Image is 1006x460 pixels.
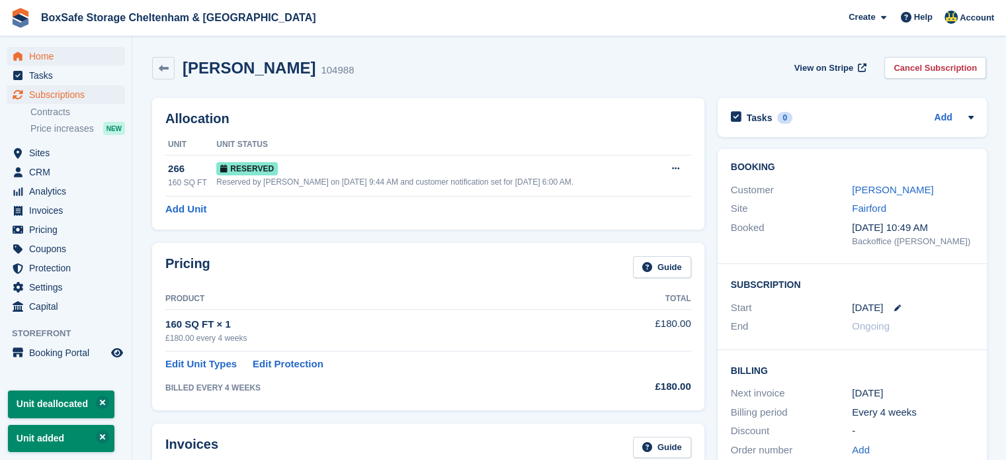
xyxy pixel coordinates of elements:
span: Help [914,11,933,24]
span: Capital [29,297,108,316]
a: Add [934,111,952,126]
a: menu [7,144,125,162]
span: Analytics [29,182,108,201]
a: Add [852,443,870,458]
time: 2025-09-05 00:00:00 UTC [852,300,883,316]
span: Home [29,47,108,66]
span: Tasks [29,66,108,85]
div: Order number [731,443,853,458]
div: NEW [103,122,125,135]
h2: [PERSON_NAME] [183,59,315,77]
a: menu [7,47,125,66]
th: Product [165,289,594,310]
th: Total [594,289,691,310]
span: Invoices [29,201,108,220]
a: menu [7,259,125,277]
span: CRM [29,163,108,181]
span: View on Stripe [794,62,853,75]
a: Cancel Subscription [884,57,986,79]
div: 160 SQ FT [168,177,216,189]
a: Guide [633,256,691,278]
h2: Billing [731,363,974,377]
h2: Allocation [165,111,691,126]
div: Start [731,300,853,316]
a: Guide [633,437,691,459]
h2: Subscription [731,277,974,291]
a: Edit Protection [253,357,323,372]
div: - [852,424,974,439]
div: 266 [168,161,216,177]
div: Billing period [731,405,853,420]
div: Customer [731,183,853,198]
span: Price increases [30,122,94,135]
h2: Booking [731,162,974,173]
span: Reserved [216,162,278,175]
div: £180.00 [594,379,691,394]
span: Sites [29,144,108,162]
span: Settings [29,278,108,297]
span: Ongoing [852,320,890,332]
a: menu [7,163,125,181]
span: Protection [29,259,108,277]
a: BoxSafe Storage Cheltenham & [GEOGRAPHIC_DATA] [36,7,321,28]
a: menu [7,297,125,316]
h2: Tasks [747,112,773,124]
div: £180.00 every 4 weeks [165,332,594,344]
span: Booking Portal [29,344,108,362]
img: stora-icon-8386f47178a22dfd0bd8f6a31ec36ba5ce8667c1dd55bd0f319d3a0aa187defe.svg [11,8,30,28]
div: BILLED EVERY 4 WEEKS [165,382,594,394]
a: menu [7,182,125,201]
div: 104988 [321,63,354,78]
h2: Pricing [165,256,210,278]
a: View on Stripe [789,57,869,79]
div: Reserved by [PERSON_NAME] on [DATE] 9:44 AM and customer notification set for [DATE] 6:00 AM. [216,176,657,188]
h2: Invoices [165,437,218,459]
span: Pricing [29,220,108,239]
a: [PERSON_NAME] [852,184,933,195]
a: menu [7,85,125,104]
a: menu [7,66,125,85]
a: menu [7,201,125,220]
div: Booked [731,220,853,248]
img: Kim Virabi [944,11,958,24]
a: Add Unit [165,202,206,217]
a: menu [7,278,125,297]
span: Subscriptions [29,85,108,104]
div: Backoffice ([PERSON_NAME]) [852,235,974,248]
div: Discount [731,424,853,439]
a: Price increases NEW [30,121,125,136]
div: [DATE] 10:49 AM [852,220,974,236]
a: menu [7,240,125,258]
span: Coupons [29,240,108,258]
div: Site [731,201,853,216]
a: menu [7,220,125,239]
a: Preview store [109,345,125,361]
td: £180.00 [594,309,691,351]
span: Create [849,11,875,24]
th: Unit Status [216,134,657,156]
a: Fairford [852,203,886,214]
div: 0 [777,112,792,124]
a: menu [7,344,125,362]
p: Unit added [8,425,114,452]
a: Edit Unit Types [165,357,237,372]
span: Storefront [12,327,132,340]
p: Unit deallocated [8,391,114,418]
div: End [731,319,853,334]
div: Next invoice [731,386,853,401]
a: Contracts [30,106,125,118]
div: 160 SQ FT × 1 [165,317,594,332]
th: Unit [165,134,216,156]
div: [DATE] [852,386,974,401]
span: Account [960,11,994,24]
div: Every 4 weeks [852,405,974,420]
